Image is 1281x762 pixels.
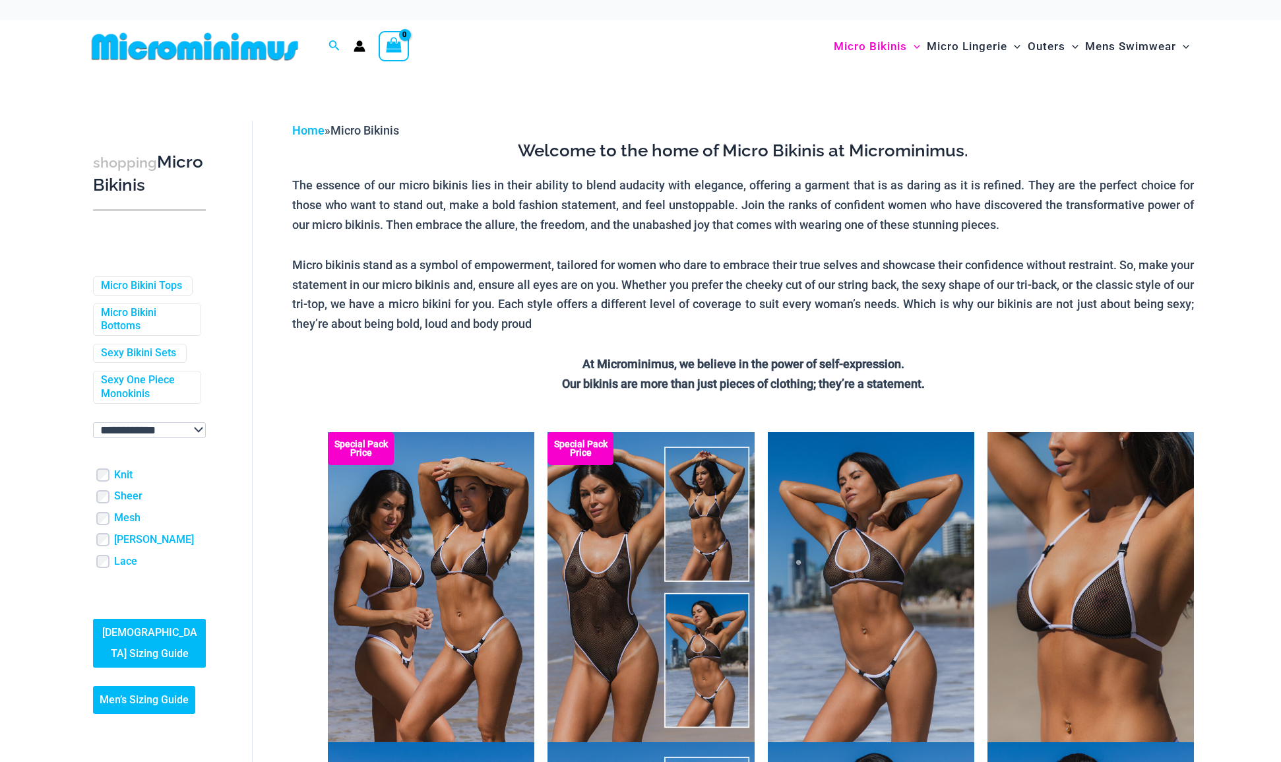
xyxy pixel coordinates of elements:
strong: Our bikinis are more than just pieces of clothing; they’re a statement. [562,377,925,391]
a: Micro Bikini Tops [101,279,182,293]
a: OutersMenu ToggleMenu Toggle [1024,26,1082,67]
span: Outers [1028,30,1065,63]
p: Micro bikinis stand as a symbol of empowerment, tailored for women who dare to embrace their true... [292,255,1194,334]
a: Sheer [114,490,142,503]
a: [DEMOGRAPHIC_DATA] Sizing Guide [93,619,206,668]
span: Micro Bikinis [834,30,907,63]
b: Special Pack Price [547,440,613,457]
a: Mesh [114,511,141,525]
a: Mens SwimwearMenu ToggleMenu Toggle [1082,26,1193,67]
a: Lace [114,555,137,569]
span: Menu Toggle [1007,30,1020,63]
strong: At Microminimus, we believe in the power of self-expression. [582,357,904,371]
a: Men’s Sizing Guide [93,686,195,714]
img: Collection Pack [547,432,754,742]
a: Search icon link [328,38,340,55]
h3: Welcome to the home of Micro Bikinis at Microminimus. [292,140,1194,162]
span: Menu Toggle [907,30,920,63]
a: Home [292,123,325,137]
img: Top Bum Pack [328,432,534,742]
span: shopping [93,154,157,171]
a: [PERSON_NAME] [114,533,194,547]
a: Micro Bikini Bottoms [101,306,191,334]
a: Micro BikinisMenu ToggleMenu Toggle [830,26,923,67]
nav: Site Navigation [828,24,1195,69]
select: wpc-taxonomy-pa_color-745982 [93,422,206,438]
h3: Micro Bikinis [93,151,206,197]
a: Account icon link [354,40,365,52]
a: Sexy Bikini Sets [101,346,176,360]
span: Mens Swimwear [1085,30,1176,63]
span: Menu Toggle [1176,30,1189,63]
a: Knit [114,468,133,482]
b: Special Pack Price [328,440,394,457]
p: The essence of our micro bikinis lies in their ability to blend audacity with elegance, offering ... [292,175,1194,234]
a: Micro LingerieMenu ToggleMenu Toggle [923,26,1024,67]
span: Menu Toggle [1065,30,1078,63]
span: » [292,123,399,137]
img: Tradewinds Ink and Ivory 384 Halter 453 Micro 02 [768,432,974,742]
a: Sexy One Piece Monokinis [101,373,191,401]
span: Micro Bikinis [330,123,399,137]
span: Micro Lingerie [927,30,1007,63]
img: MM SHOP LOGO FLAT [86,32,303,61]
a: View Shopping Cart, empty [379,31,409,61]
img: Tradewinds Ink and Ivory 317 Tri Top 01 [987,432,1194,742]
